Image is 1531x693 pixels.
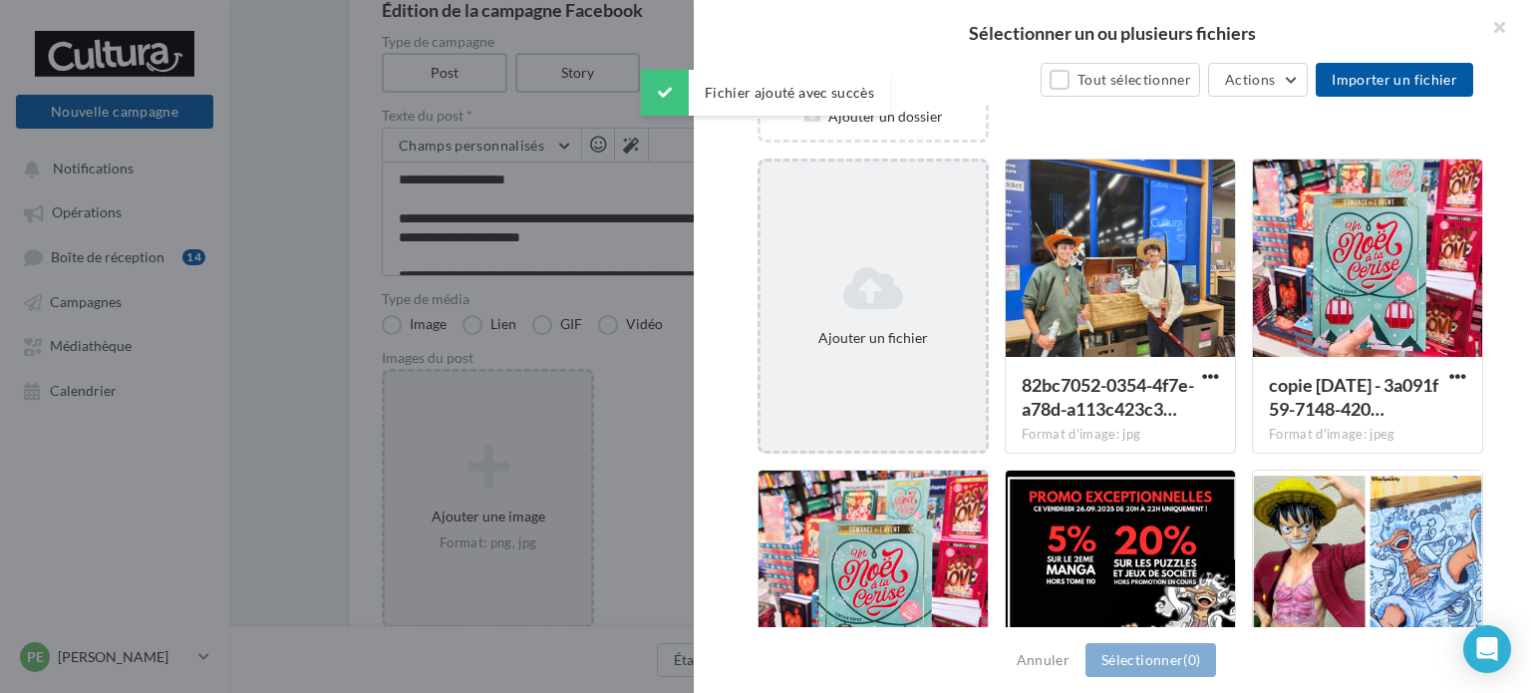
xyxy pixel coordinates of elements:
[1009,648,1077,672] button: Annuler
[1022,426,1219,444] div: Format d'image: jpg
[1269,426,1466,444] div: Format d'image: jpeg
[1022,374,1194,420] span: 82bc7052-0354-4f7e-a78d-a113c423c3b2
[1225,71,1275,88] span: Actions
[726,24,1499,42] h2: Sélectionner un ou plusieurs fichiers
[1183,651,1200,668] span: (0)
[1269,374,1438,420] span: copie 26-09-2025 - 3a091f59-7148-4204-bd5f-ca283c381888
[1332,71,1457,88] span: Importer un fichier
[1463,625,1511,673] div: Open Intercom Messenger
[1208,63,1308,97] button: Actions
[641,70,890,116] div: Fichier ajouté avec succès
[1041,63,1200,97] button: Tout sélectionner
[1316,63,1473,97] button: Importer un fichier
[768,328,978,348] div: Ajouter un fichier
[1085,643,1216,677] button: Sélectionner(0)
